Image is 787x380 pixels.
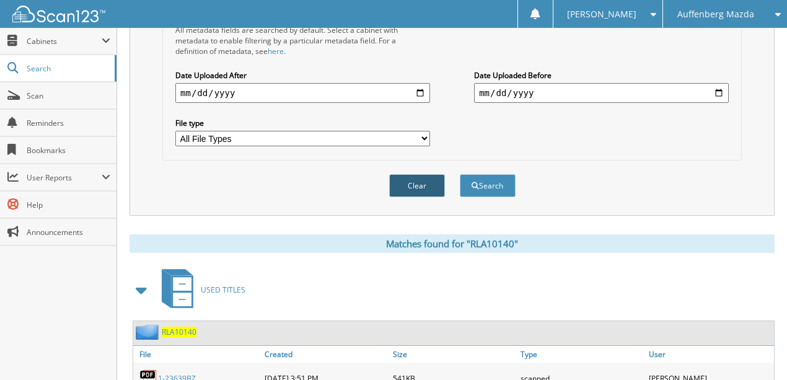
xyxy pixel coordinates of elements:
label: File type [175,118,430,128]
input: end [474,83,729,103]
input: start [175,83,430,103]
a: Size [390,346,518,363]
div: Matches found for "RLA10140" [130,234,775,253]
span: Reminders [27,118,110,128]
a: User [646,346,774,363]
a: Type [517,346,646,363]
label: Date Uploaded Before [474,70,729,81]
div: All metadata fields are searched by default. Select a cabinet with metadata to enable filtering b... [175,25,430,56]
a: Created [262,346,390,363]
span: USED TITLES [201,285,245,295]
img: scan123-logo-white.svg [12,6,105,22]
span: Search [27,63,108,74]
a: here [268,46,284,56]
span: Bookmarks [27,145,110,156]
button: Clear [389,174,445,197]
a: USED TITLES [154,265,245,314]
span: User Reports [27,172,102,183]
span: Auffenberg Mazda [677,11,754,18]
button: Search [460,174,516,197]
span: Announcements [27,227,110,237]
a: RLA10140 [162,327,196,337]
img: folder2.png [136,324,162,340]
a: File [133,346,262,363]
label: Date Uploaded After [175,70,430,81]
span: Help [27,200,110,210]
span: [PERSON_NAME] [567,11,636,18]
iframe: Chat Widget [725,320,787,380]
span: Cabinets [27,36,102,46]
span: Scan [27,91,110,101]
